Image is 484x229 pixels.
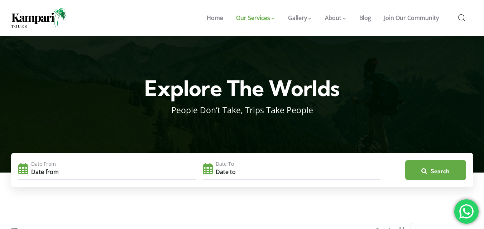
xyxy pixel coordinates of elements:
[11,8,67,28] img: Home
[31,160,196,168] label: Date From
[144,75,339,101] span: Explore The Worlds
[236,14,270,22] span: Our Services
[359,14,371,22] span: Blog
[288,14,307,22] span: Gallery
[99,101,385,115] div: People Don’t Take, Trips Take People
[207,14,223,22] span: Home
[405,160,466,180] button: Search
[384,14,439,22] span: Join Our Community
[454,199,479,224] div: 'Chat
[325,14,341,22] span: About
[216,160,380,168] label: Date To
